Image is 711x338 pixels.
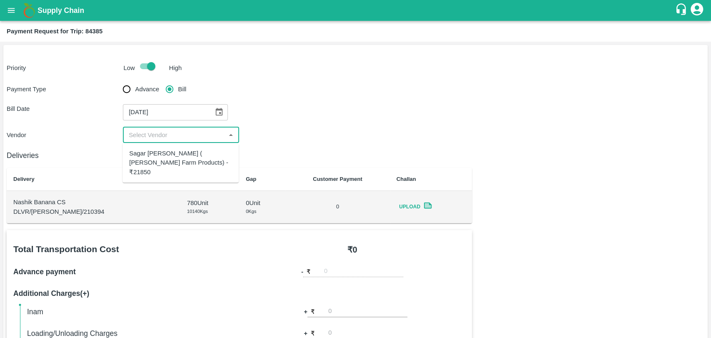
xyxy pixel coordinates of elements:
[328,306,407,317] input: 0
[13,244,119,254] b: Total Transportation Cost
[324,266,403,277] input: 0
[135,85,159,94] span: Advance
[301,267,303,276] b: -
[311,329,315,338] p: ₹
[211,104,227,120] button: Choose date, selected date is Aug 1, 2025
[397,176,416,182] b: Challan
[27,306,246,318] h6: Inam
[37,5,675,16] a: Supply Chain
[21,2,37,19] img: logo
[246,176,256,182] b: Gap
[313,176,362,182] b: Customer Payment
[2,1,21,20] button: open drawer
[178,85,187,94] span: Bill
[13,198,174,207] p: Nashik Banana CS
[13,289,89,298] b: Additional Charges(+)
[225,130,236,140] button: Close
[129,149,232,177] div: Sagar [PERSON_NAME] ( [PERSON_NAME] Farm Products) - ₹21850
[7,85,123,94] p: Payment Type
[397,201,423,213] span: Upload
[285,191,390,223] td: 0
[123,104,208,120] input: Bill Date
[13,176,35,182] b: Delivery
[246,198,279,208] p: 0 Unit
[304,307,307,316] b: +
[13,268,76,276] b: Advance payment
[311,307,315,316] p: ₹
[7,104,123,113] p: Bill Date
[124,63,135,73] p: Low
[307,267,311,276] p: ₹
[169,63,182,73] p: High
[689,2,704,19] div: account of current user
[7,130,123,140] p: Vendor
[347,245,357,254] b: ₹ 0
[37,6,84,15] b: Supply Chain
[187,198,232,208] p: 780 Unit
[187,209,208,214] span: 10140 Kgs
[7,150,472,161] h6: Deliveries
[125,130,223,140] input: Select Vendor
[675,3,689,18] div: customer-support
[246,209,256,214] span: 0 Kgs
[13,207,174,216] p: DLVR/[PERSON_NAME]/210394
[304,329,307,338] b: +
[7,28,102,35] b: Payment Request for Trip: 84385
[7,63,120,73] p: Priority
